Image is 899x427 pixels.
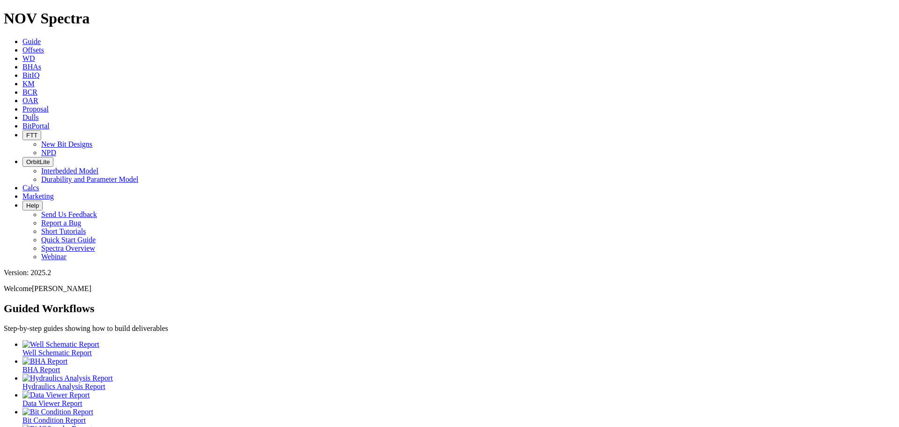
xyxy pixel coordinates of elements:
a: Data Viewer Report Data Viewer Report [22,391,895,407]
p: Welcome [4,285,895,293]
p: Step-by-step guides showing how to build deliverables [4,324,895,333]
button: Help [22,201,43,210]
img: Hydraulics Analysis Report [22,374,113,382]
div: Version: 2025.2 [4,269,895,277]
a: Hydraulics Analysis Report Hydraulics Analysis Report [22,374,895,390]
a: Bit Condition Report Bit Condition Report [22,408,895,424]
a: BCR [22,88,37,96]
span: Hydraulics Analysis Report [22,382,105,390]
a: Marketing [22,192,54,200]
a: Guide [22,37,41,45]
span: FTT [26,132,37,139]
span: [PERSON_NAME] [32,285,91,292]
a: Durability and Parameter Model [41,175,139,183]
span: OrbitLite [26,158,50,165]
a: BHAs [22,63,41,71]
a: Well Schematic Report Well Schematic Report [22,340,895,357]
a: New Bit Designs [41,140,92,148]
span: Bit Condition Report [22,416,86,424]
a: WD [22,54,35,62]
a: Offsets [22,46,44,54]
a: Send Us Feedback [41,210,97,218]
img: Data Viewer Report [22,391,90,399]
a: Spectra Overview [41,244,95,252]
a: Webinar [41,253,66,261]
a: Quick Start Guide [41,236,96,244]
span: BHA Report [22,366,60,374]
a: Dulls [22,113,39,121]
img: BHA Report [22,357,67,366]
span: Help [26,202,39,209]
a: NPD [41,149,56,157]
a: BitPortal [22,122,50,130]
a: OAR [22,97,38,105]
a: KM [22,80,35,88]
a: Short Tutorials [41,227,86,235]
img: Well Schematic Report [22,340,99,349]
a: Report a Bug [41,219,81,227]
a: BitIQ [22,71,39,79]
a: Calcs [22,184,39,192]
a: Proposal [22,105,49,113]
a: Interbedded Model [41,167,98,175]
span: Data Viewer Report [22,399,82,407]
span: Well Schematic Report [22,349,92,357]
a: BHA Report BHA Report [22,357,895,374]
h2: Guided Workflows [4,302,895,315]
h1: NOV Spectra [4,10,895,27]
img: Bit Condition Report [22,408,93,416]
button: OrbitLite [22,157,53,167]
button: FTT [22,130,41,140]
